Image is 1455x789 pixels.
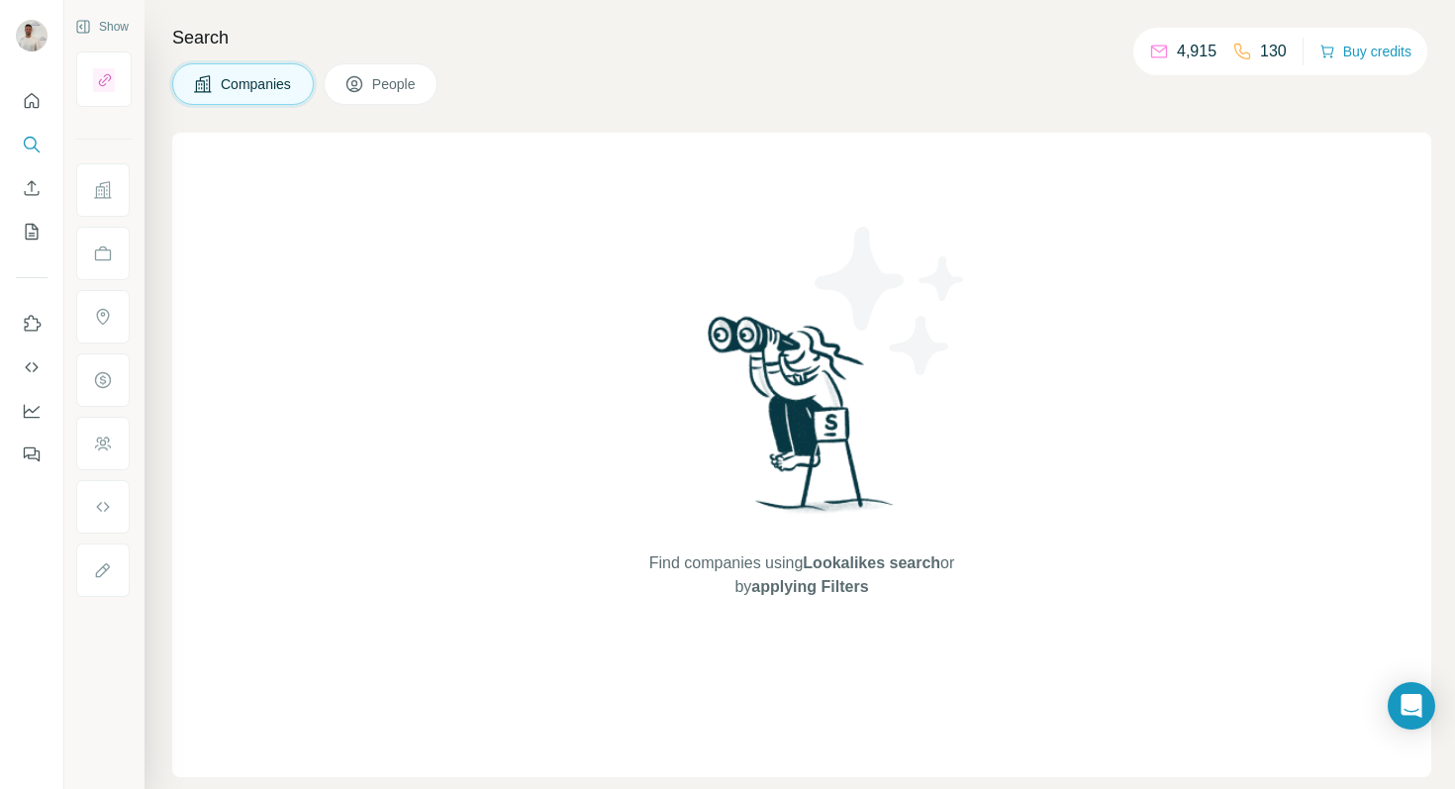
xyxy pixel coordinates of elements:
button: Use Surfe API [16,349,48,385]
button: Show [61,12,143,42]
button: Search [16,127,48,162]
span: applying Filters [751,578,868,595]
p: 4,915 [1177,40,1216,63]
span: Lookalikes search [803,554,940,571]
button: Use Surfe on LinkedIn [16,306,48,342]
button: Enrich CSV [16,170,48,206]
span: Companies [221,74,293,94]
img: Avatar [16,20,48,51]
button: Feedback [16,437,48,472]
button: Buy credits [1319,38,1411,65]
span: People [372,74,418,94]
span: Find companies using or by [643,551,960,599]
p: 130 [1260,40,1287,63]
div: Open Intercom Messenger [1388,682,1435,730]
img: Surfe Illustration - Woman searching with binoculars [699,311,905,532]
h4: Search [172,24,1431,51]
button: Dashboard [16,393,48,429]
button: My lists [16,214,48,249]
button: Quick start [16,83,48,119]
img: Surfe Illustration - Stars [802,212,980,390]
